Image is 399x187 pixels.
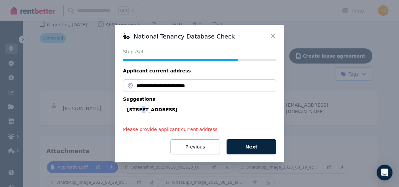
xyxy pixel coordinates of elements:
div: [STREET_ADDRESS] [127,106,276,113]
p: Suggestions [123,96,276,102]
p: Please provide applicant current address [123,126,276,133]
button: Previous [170,139,220,154]
p: Steps 3 /4 [123,48,276,55]
h3: National Tenancy Database Check [123,33,276,40]
div: Open Intercom Messenger [377,165,392,180]
legend: Applicant current address [123,67,276,74]
button: Next [227,139,276,154]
